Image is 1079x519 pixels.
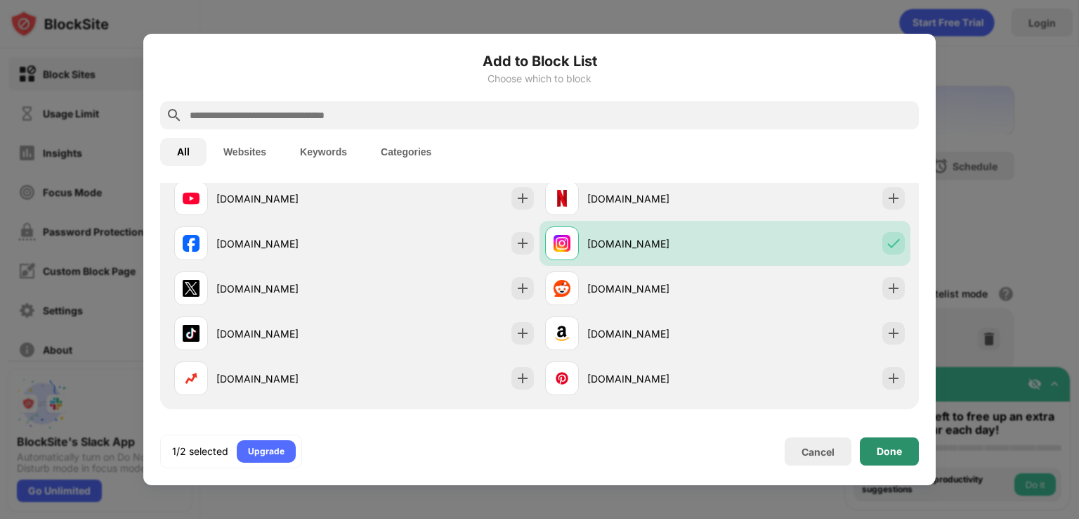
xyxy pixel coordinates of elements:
[877,446,902,457] div: Done
[207,138,283,166] button: Websites
[183,235,200,252] img: favicons
[587,371,725,386] div: [DOMAIN_NAME]
[248,444,285,459] div: Upgrade
[183,325,200,342] img: favicons
[554,370,570,387] img: favicons
[554,280,570,297] img: favicons
[364,138,448,166] button: Categories
[587,281,725,296] div: [DOMAIN_NAME]
[183,190,200,207] img: favicons
[216,236,354,251] div: [DOMAIN_NAME]
[554,325,570,342] img: favicons
[216,326,354,341] div: [DOMAIN_NAME]
[216,191,354,206] div: [DOMAIN_NAME]
[283,138,364,166] button: Keywords
[587,236,725,251] div: [DOMAIN_NAME]
[172,444,228,459] div: 1/2 selected
[554,235,570,252] img: favicons
[802,446,835,458] div: Cancel
[183,370,200,387] img: favicons
[587,191,725,206] div: [DOMAIN_NAME]
[183,280,200,297] img: favicons
[166,107,183,124] img: search.svg
[587,326,725,341] div: [DOMAIN_NAME]
[160,138,207,166] button: All
[216,371,354,386] div: [DOMAIN_NAME]
[216,281,354,296] div: [DOMAIN_NAME]
[160,73,919,84] div: Choose which to block
[160,51,919,72] h6: Add to Block List
[554,190,570,207] img: favicons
